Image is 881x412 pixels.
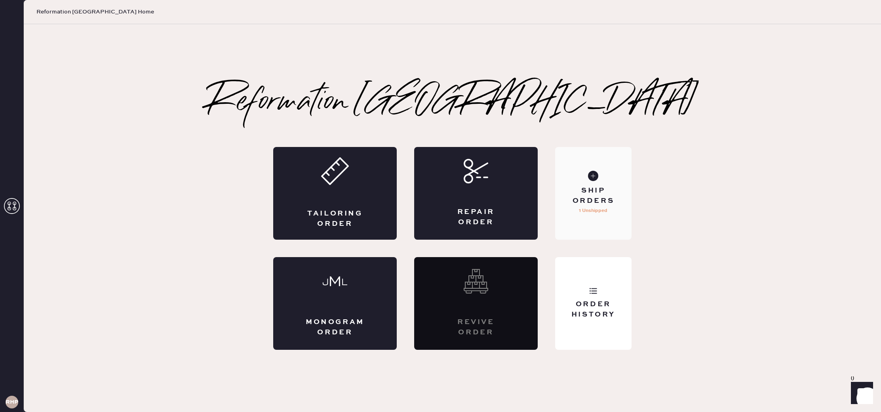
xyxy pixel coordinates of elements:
iframe: Front Chat [843,376,877,410]
div: Order History [561,299,625,319]
div: Repair Order [446,207,506,227]
span: Reformation [GEOGRAPHIC_DATA] Home [36,8,154,16]
h2: Reformation [GEOGRAPHIC_DATA] [207,87,697,118]
div: Ship Orders [561,186,625,206]
div: Tailoring Order [305,209,365,229]
h3: RHPA [6,399,18,405]
div: Revive order [446,317,506,337]
p: 1 Unshipped [579,206,607,216]
div: Interested? Contact us at care@hemster.co [414,257,538,350]
div: Monogram Order [305,317,365,337]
